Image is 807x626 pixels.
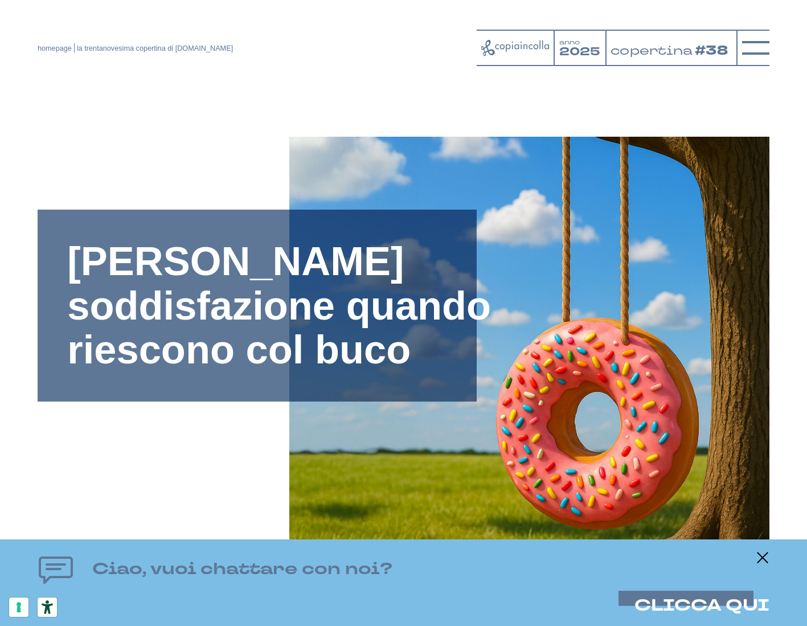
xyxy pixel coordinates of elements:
[67,239,446,372] h1: [PERSON_NAME] soddisfazione quando riescono col buco
[634,596,769,615] button: CLICCA QUI
[92,558,392,580] h4: Ciao, vuoi chattare con noi?
[698,42,732,60] tspan: #38
[9,598,28,617] button: Le tue preferenze relative al consenso per le tecnologie di tracciamento
[634,594,769,616] span: CLICCA QUI
[38,598,57,617] button: Strumenti di accessibilità
[559,38,580,47] tspan: anno
[38,44,72,52] a: homepage
[289,137,769,617] img: Bella soddisfazione&nbsp;quando riescono col buco
[559,44,600,59] tspan: 2025
[611,42,695,59] tspan: copertina
[77,44,233,52] span: la trentanovesima copertina di [DOMAIN_NAME]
